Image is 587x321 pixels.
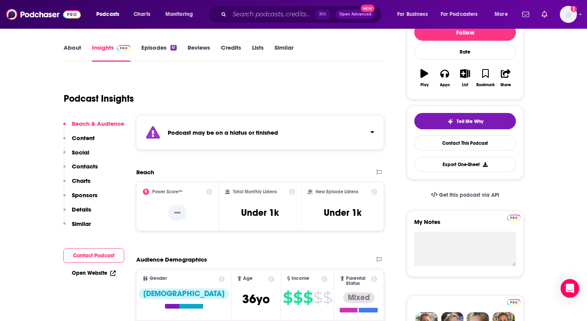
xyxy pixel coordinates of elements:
input: Search podcasts, credits, & more... [229,8,315,21]
img: Podchaser - Follow, Share and Rate Podcasts [6,7,81,22]
p: Similar [72,220,91,227]
a: Show notifications dropdown [519,8,532,21]
button: Show profile menu [560,6,577,23]
button: Apps [434,64,455,92]
button: open menu [392,8,438,21]
button: Open AdvancedNew [336,10,375,19]
div: Play [420,83,429,87]
span: For Business [397,9,428,20]
span: $ [303,292,313,304]
button: Similar [63,220,91,234]
div: Mixed [343,292,375,303]
span: ⌘ K [315,9,330,19]
button: open menu [160,8,203,21]
h2: Reach [136,168,154,176]
span: Income [292,276,309,281]
span: Parental Status [346,276,370,286]
img: User Profile [560,6,577,23]
svg: Add a profile image [571,6,577,12]
button: open menu [489,8,518,21]
button: Social [63,149,89,163]
button: Content [63,134,95,149]
a: Contact This Podcast [414,135,516,151]
h2: Power Score™ [152,189,182,194]
a: Charts [129,8,155,21]
button: tell me why sparkleTell Me Why [414,113,516,129]
button: Sponsors [63,191,97,206]
button: Charts [63,177,90,191]
a: Open Website [72,270,116,276]
div: Apps [440,83,450,87]
a: Episodes61 [141,44,177,62]
span: 36 yo [242,292,270,307]
button: Details [63,206,91,220]
a: Pro website [507,298,521,305]
p: Content [72,134,95,142]
span: New [361,5,375,12]
img: tell me why sparkle [447,118,453,125]
button: Bookmark [475,64,495,92]
p: Charts [72,177,90,184]
button: Contact Podcast [63,248,124,263]
a: Similar [274,44,293,62]
div: Bookmark [476,83,495,87]
h3: Under 1k [241,207,279,219]
a: About [64,44,81,62]
button: Export One-Sheet [414,157,516,172]
div: Search podcasts, credits, & more... [215,5,389,23]
span: $ [313,292,322,304]
button: Contacts [63,163,98,177]
a: Lists [252,44,264,62]
button: open menu [91,8,129,21]
img: Podchaser Pro [507,215,521,221]
label: My Notes [414,218,516,232]
button: Follow [414,24,516,41]
div: 61 [170,45,177,50]
a: Pro website [507,213,521,221]
span: Charts [134,9,150,20]
a: InsightsPodchaser Pro [92,44,130,62]
span: Get this podcast via API [439,192,499,198]
div: Open Intercom Messenger [561,279,579,298]
a: Show notifications dropdown [538,8,551,21]
p: Details [72,206,91,213]
div: [DEMOGRAPHIC_DATA] [139,288,229,299]
button: open menu [436,8,489,21]
button: List [455,64,475,92]
span: Open Advanced [339,12,372,16]
p: -- [168,205,187,220]
span: Podcasts [96,9,119,20]
span: Tell Me Why [457,118,483,125]
span: $ [323,292,332,304]
strong: Podcast may be on a hiatus or finished [168,129,278,136]
img: Podchaser Pro [117,45,130,51]
h2: Audience Demographics [136,256,207,263]
span: Monitoring [165,9,193,20]
p: Social [72,149,89,156]
span: Gender [149,276,167,281]
a: Reviews [188,44,210,62]
div: List [462,83,468,87]
span: Logged in as mstotter [560,6,577,23]
button: Reach & Audience [63,120,124,134]
p: Reach & Audience [72,120,124,127]
p: Contacts [72,163,98,170]
img: Podchaser Pro [507,299,521,305]
button: Share [496,64,516,92]
span: $ [283,292,292,304]
h1: Podcast Insights [64,93,134,104]
section: Click to expand status details [136,115,384,150]
a: Get this podcast via API [425,186,505,205]
span: $ [293,292,302,304]
h2: Total Monthly Listens [233,189,277,194]
span: For Podcasters [441,9,478,20]
h3: Under 1k [324,207,361,219]
div: Rate [414,44,516,60]
h2: New Episode Listens [316,189,358,194]
div: Share [500,83,511,87]
p: Sponsors [72,191,97,199]
span: More [495,9,508,20]
a: Credits [221,44,241,62]
button: Play [414,64,434,92]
